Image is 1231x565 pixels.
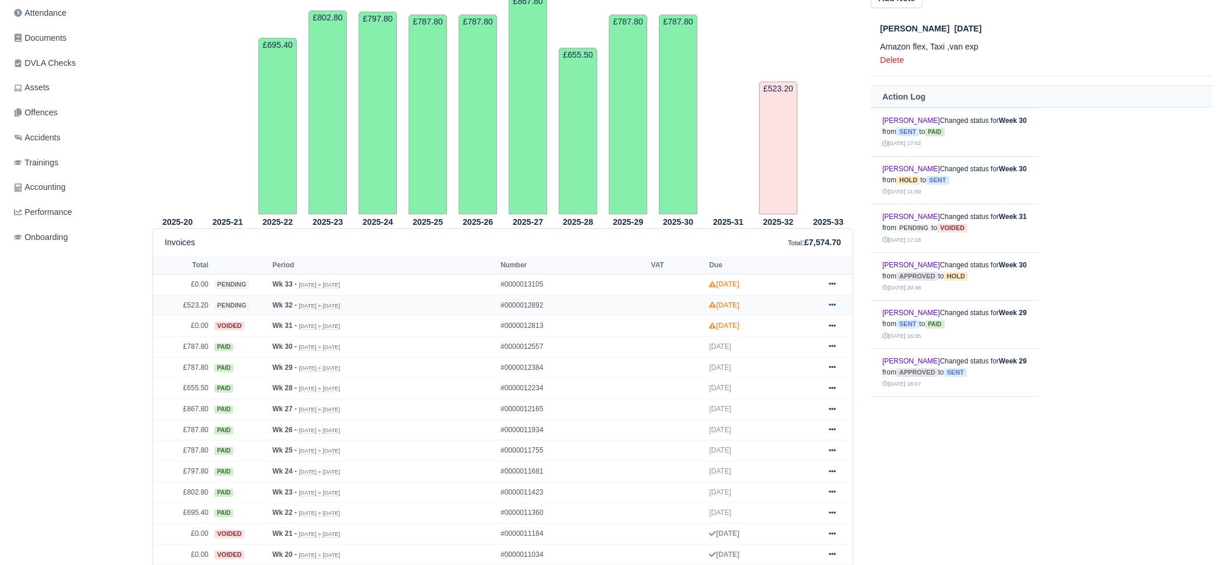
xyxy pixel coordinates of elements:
[653,215,703,229] th: 2025-30
[925,320,944,329] span: paid
[203,215,253,229] th: 2025-21
[272,550,297,559] strong: Wk 20 -
[709,509,731,517] span: [DATE]
[299,531,340,538] small: [DATE] » [DATE]
[14,57,76,70] span: DVLA Checks
[272,488,297,496] strong: Wk 23 -
[14,81,49,94] span: Assets
[272,384,297,392] strong: Wk 28 -
[9,126,139,149] a: Accidents
[709,446,731,454] span: [DATE]
[925,128,944,136] span: paid
[937,224,967,232] span: voided
[880,22,1212,36] div: [DATE]
[896,320,919,329] span: sent
[896,368,938,377] span: approved
[999,116,1027,125] strong: Week 30
[880,24,949,33] span: [PERSON_NAME]
[882,333,921,339] small: [DATE] 16:35
[498,461,648,482] td: #0000011681
[253,215,303,229] th: 2025-22
[14,6,66,20] span: Attendance
[882,261,940,269] a: [PERSON_NAME]
[299,365,340,372] small: [DATE] » [DATE]
[709,488,731,496] span: [DATE]
[299,489,340,496] small: [DATE] » [DATE]
[14,206,72,219] span: Performance
[299,344,340,351] small: [DATE] » [DATE]
[269,256,498,274] th: Period
[153,256,211,274] th: Total
[299,468,340,475] small: [DATE] » [DATE]
[9,27,139,50] a: Documents
[153,461,211,482] td: £797.80
[153,482,211,503] td: £802.80
[403,215,453,229] th: 2025-25
[871,86,1212,108] th: Action Log
[272,529,297,538] strong: Wk 21 -
[272,446,297,454] strong: Wk 25 -
[308,10,347,214] td: £802.80
[214,426,233,435] span: paid
[453,215,503,229] th: 2025-26
[272,280,297,288] strong: Wk 33 -
[272,342,297,351] strong: Wk 30 -
[152,215,203,229] th: 2025-20
[498,419,648,440] td: #0000011934
[459,15,497,215] td: £787.80
[9,52,139,75] a: DVLA Checks
[871,348,1038,397] td: Changed status for from to
[709,342,731,351] span: [DATE]
[882,116,940,125] a: [PERSON_NAME]
[498,295,648,316] td: #0000012892
[153,503,211,524] td: £695.40
[553,215,603,229] th: 2025-28
[299,281,340,288] small: [DATE] » [DATE]
[999,261,1027,269] strong: Week 30
[999,309,1027,317] strong: Week 29
[153,316,211,337] td: £0.00
[153,544,211,565] td: £0.00
[498,337,648,358] td: #0000012557
[999,357,1027,365] strong: Week 29
[9,76,139,99] a: Assets
[14,106,58,119] span: Offences
[759,82,797,214] td: £523.20
[9,226,139,249] a: Onboarding
[609,15,647,215] td: £787.80
[214,529,244,538] span: voided
[353,215,403,229] th: 2025-24
[214,550,244,559] span: voided
[214,384,233,393] span: paid
[803,215,853,229] th: 2025-33
[214,489,233,497] span: paid
[944,368,967,377] span: sent
[882,213,940,221] a: [PERSON_NAME]
[214,343,233,351] span: paid
[299,406,340,413] small: [DATE] » [DATE]
[498,256,648,274] th: Number
[272,467,297,475] strong: Wk 24 -
[709,426,731,434] span: [DATE]
[303,215,353,229] th: 2025-23
[896,224,931,232] span: pending
[603,215,653,229] th: 2025-29
[299,323,340,330] small: [DATE] » [DATE]
[882,188,921,195] small: [DATE] 11:00
[498,503,648,524] td: #0000011360
[709,301,739,309] strong: [DATE]
[153,419,211,440] td: £787.80
[709,467,731,475] span: [DATE]
[153,524,211,545] td: £0.00
[709,363,731,372] span: [DATE]
[559,48,597,214] td: £655.50
[896,272,938,281] span: approved
[153,274,211,295] td: £0.00
[14,181,66,194] span: Accounting
[706,256,818,274] th: Due
[299,427,340,434] small: [DATE] » [DATE]
[153,357,211,378] td: £787.80
[999,165,1027,173] strong: Week 30
[871,397,1038,445] td: Changed status for from to
[359,12,397,214] td: £797.80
